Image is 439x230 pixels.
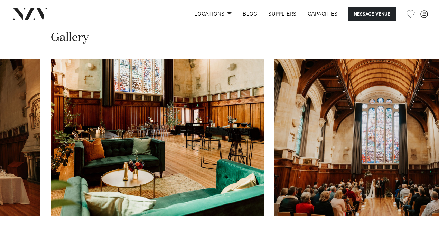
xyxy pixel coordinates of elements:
a: Locations [189,7,237,21]
h2: Gallery [51,30,89,46]
img: nzv-logo.png [11,8,49,20]
swiper-slide: 2 / 7 [51,59,264,216]
a: Capacities [302,7,343,21]
a: SUPPLIERS [263,7,302,21]
a: BLOG [237,7,263,21]
button: Message Venue [348,7,396,21]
